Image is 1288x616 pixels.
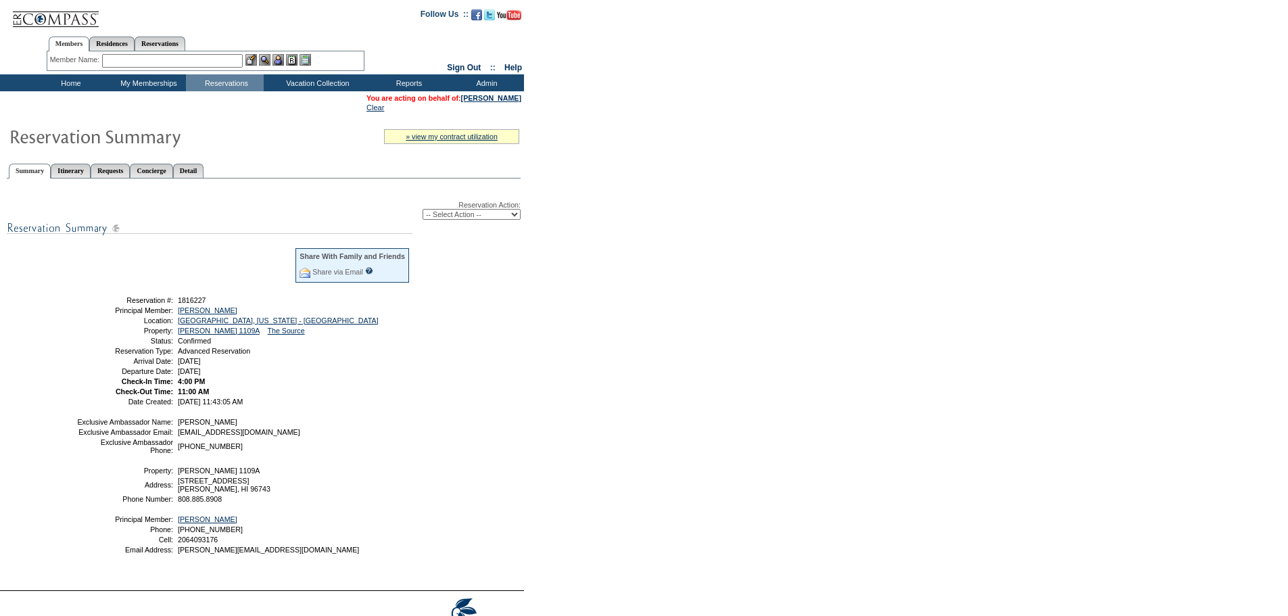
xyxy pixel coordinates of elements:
[178,442,243,450] span: [PHONE_NUMBER]
[9,122,279,149] img: Reservaton Summary
[245,54,257,66] img: b_edit.gif
[76,347,173,355] td: Reservation Type:
[116,387,173,396] strong: Check-Out Time:
[51,164,91,178] a: Itinerary
[135,37,185,51] a: Reservations
[484,14,495,22] a: Follow us on Twitter
[366,103,384,112] a: Clear
[461,94,521,102] a: [PERSON_NAME]
[178,546,359,554] span: [PERSON_NAME][EMAIL_ADDRESS][DOMAIN_NAME]
[76,306,173,314] td: Principal Member:
[178,337,211,345] span: Confirmed
[89,37,135,51] a: Residences
[264,74,368,91] td: Vacation Collection
[259,54,270,66] img: View
[7,220,412,237] img: subTtlResSummary.gif
[50,54,102,66] div: Member Name:
[178,387,209,396] span: 11:00 AM
[76,327,173,335] td: Property:
[178,525,243,534] span: [PHONE_NUMBER]
[178,306,237,314] a: [PERSON_NAME]
[471,9,482,20] img: Become our fan on Facebook
[504,63,522,72] a: Help
[108,74,186,91] td: My Memberships
[76,477,173,493] td: Address:
[76,418,173,426] td: Exclusive Ambassador Name:
[76,546,173,554] td: Email Address:
[471,14,482,22] a: Become our fan on Facebook
[497,10,521,20] img: Subscribe to our YouTube Channel
[76,398,173,406] td: Date Created:
[178,515,237,523] a: [PERSON_NAME]
[122,377,173,385] strong: Check-In Time:
[178,495,222,503] span: 808.885.8908
[76,515,173,523] td: Principal Member:
[178,377,205,385] span: 4:00 PM
[76,495,173,503] td: Phone Number:
[49,37,90,51] a: Members
[178,536,218,544] span: 2064093176
[178,398,243,406] span: [DATE] 11:43:05 AM
[76,428,173,436] td: Exclusive Ambassador Email:
[286,54,297,66] img: Reservations
[178,418,237,426] span: [PERSON_NAME]
[76,467,173,475] td: Property:
[178,477,270,493] span: [STREET_ADDRESS] [PERSON_NAME], HI 96743
[406,133,498,141] a: » view my contract utilization
[272,54,284,66] img: Impersonate
[490,63,496,72] span: ::
[30,74,108,91] td: Home
[312,268,363,276] a: Share via Email
[186,74,264,91] td: Reservations
[76,296,173,304] td: Reservation #:
[178,347,250,355] span: Advanced Reservation
[421,8,469,24] td: Follow Us ::
[447,63,481,72] a: Sign Out
[300,54,311,66] img: b_calculator.gif
[76,438,173,454] td: Exclusive Ambassador Phone:
[178,367,201,375] span: [DATE]
[446,74,524,91] td: Admin
[484,9,495,20] img: Follow us on Twitter
[173,164,204,178] a: Detail
[178,296,206,304] span: 1816227
[178,316,379,325] a: [GEOGRAPHIC_DATA], [US_STATE] - [GEOGRAPHIC_DATA]
[497,14,521,22] a: Subscribe to our YouTube Channel
[76,536,173,544] td: Cell:
[91,164,130,178] a: Requests
[76,316,173,325] td: Location:
[178,428,300,436] span: [EMAIL_ADDRESS][DOMAIN_NAME]
[76,357,173,365] td: Arrival Date:
[178,357,201,365] span: [DATE]
[300,252,405,260] div: Share With Family and Friends
[9,164,51,179] a: Summary
[76,337,173,345] td: Status:
[365,267,373,275] input: What is this?
[178,327,260,335] a: [PERSON_NAME] 1109A
[178,467,260,475] span: [PERSON_NAME] 1109A
[368,74,446,91] td: Reports
[7,201,521,220] div: Reservation Action:
[130,164,172,178] a: Concierge
[267,327,304,335] a: The Source
[76,367,173,375] td: Departure Date:
[76,525,173,534] td: Phone:
[366,94,521,102] span: You are acting on behalf of:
